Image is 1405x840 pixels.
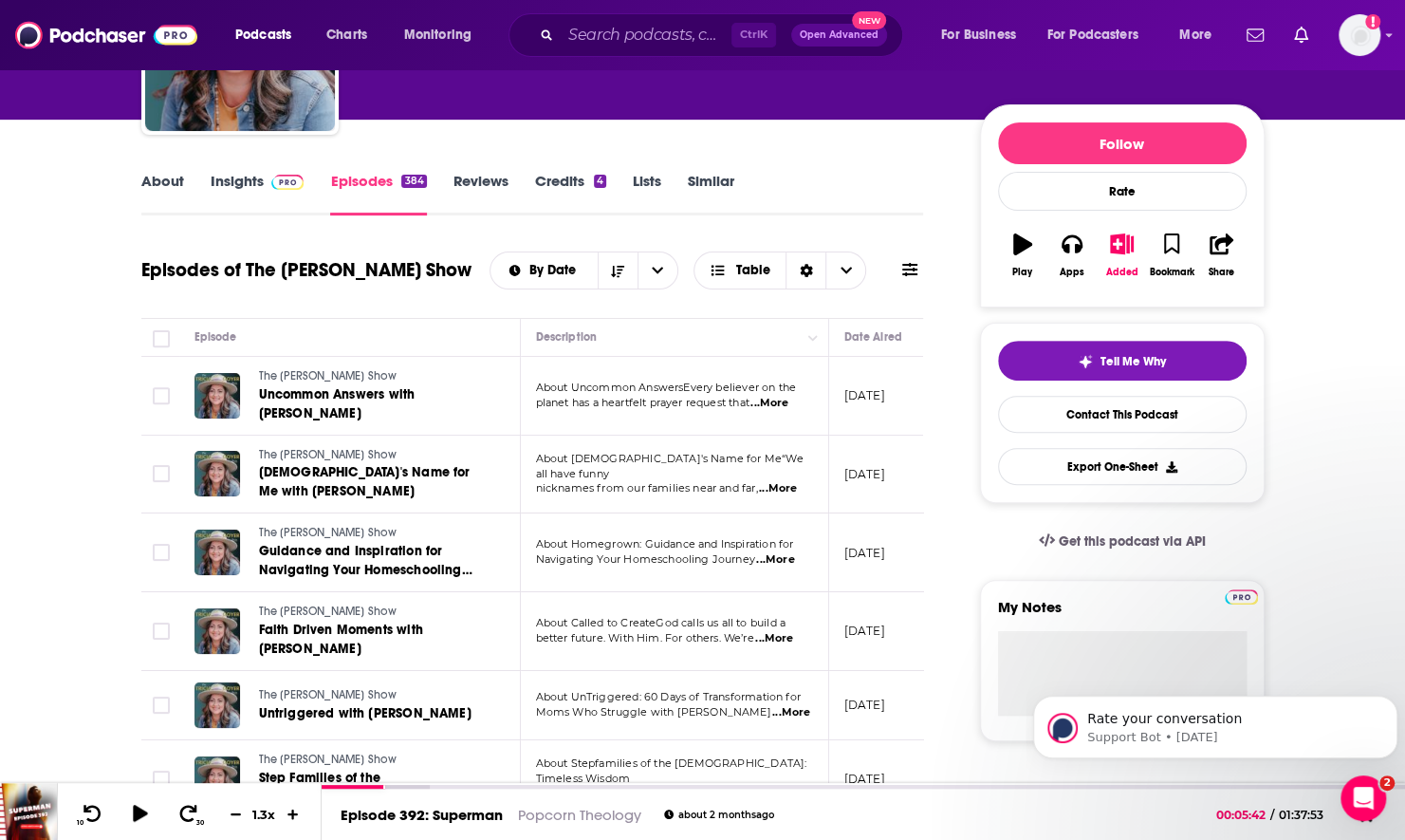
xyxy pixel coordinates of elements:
[404,22,471,48] span: Monitoring
[153,544,170,561] span: Toggle select row
[259,368,487,385] a: The [PERSON_NAME] Show
[259,542,487,580] a: Guidance and Inspiration for Navigating Your Homeschooling Journey with [PERSON_NAME] O'[PERSON_N...
[998,172,1247,211] div: Rate
[1058,533,1205,550] span: Get this podcast via API
[172,803,208,827] button: 30
[259,770,441,824] span: Step Families of the [DEMOGRAPHIC_DATA] with [PERSON_NAME]
[259,705,471,721] span: Untriggered with [PERSON_NAME]
[391,20,496,50] button: open menu
[536,326,597,348] div: Description
[1097,221,1146,289] button: Added
[1149,267,1193,278] div: Bookmark
[341,806,503,824] a: Episode 392: Superman
[1012,267,1032,278] div: Play
[1047,22,1138,48] span: For Podcasters
[259,386,416,421] span: Uncommon Answers with [PERSON_NAME]
[249,807,281,822] div: 1.3 x
[153,697,170,714] span: Toggle select row
[1035,20,1166,50] button: open menu
[527,13,921,57] div: Search podcasts, credits, & more...
[844,771,885,787] p: [DATE]
[330,172,426,215] a: Episodes384
[259,464,471,499] span: [DEMOGRAPHIC_DATA]'s Name for Me with [PERSON_NAME]
[844,326,902,348] div: Date Aired
[1106,267,1138,278] div: Added
[844,697,885,713] p: [DATE]
[259,369,397,383] span: The [PERSON_NAME] Show
[638,252,677,289] button: open menu
[1166,20,1235,50] button: open menu
[259,687,485,704] a: The [PERSON_NAME] Show
[1239,19,1271,51] a: Show notifications dropdown
[1286,19,1316,51] a: Show notifications dropdown
[259,385,487,423] a: Uncommon Answers with [PERSON_NAME]
[259,526,397,539] span: The [PERSON_NAME] Show
[73,803,109,827] button: 10
[852,11,886,29] span: New
[536,481,758,495] span: nicknames from our families near and far,
[1216,808,1270,822] span: 00:05:42
[222,20,316,50] button: open menu
[259,621,487,659] a: Faith Driven Moments with [PERSON_NAME]
[235,22,291,48] span: Podcasts
[791,24,887,47] button: Open AdvancedNew
[211,172,305,215] a: InsightsPodchaser Pro
[800,30,878,40] span: Open Advanced
[1078,354,1093,369] img: tell me why sparkle
[77,819,83,827] span: 10
[259,448,397,461] span: The [PERSON_NAME] Show
[998,122,1247,164] button: Follow
[998,221,1047,289] button: Play
[633,172,661,215] a: Lists
[153,623,170,640] span: Toggle select row
[141,172,184,215] a: About
[756,552,794,568] span: ...More
[998,448,1247,485] button: Export One-Sheet
[1274,808,1342,822] span: 01:37:53
[536,631,754,644] span: better future. With Him. For others. We’re
[15,17,197,53] img: Podchaser - Follow, Share and Rate Podcasts
[772,705,810,720] span: ...More
[153,465,170,482] span: Toggle select row
[1340,775,1386,821] iframe: Intercom live chat
[736,264,770,277] span: Table
[536,537,794,551] span: About Homegrown: Guidance and Inspiration for
[314,20,379,50] a: Charts
[536,381,796,394] span: About Uncommon AnswersEvery believer on the
[688,172,734,215] a: Similar
[141,258,471,282] h1: Episodes of The [PERSON_NAME] Show
[259,525,487,542] a: The [PERSON_NAME] Show
[802,327,824,349] button: Column Actions
[536,552,755,566] span: Navigating Your Homeschooling Journey
[1379,775,1395,791] span: 2
[259,769,487,807] a: Step Families of the [DEMOGRAPHIC_DATA] with [PERSON_NAME]
[1225,587,1258,605] a: Pro website
[536,452,804,480] span: About [DEMOGRAPHIC_DATA]'s Name for Me“We all have funny
[561,20,731,50] input: Search podcasts, credits, & more...
[928,20,1040,50] button: open menu
[536,756,807,785] span: About Stepfamilies of the [DEMOGRAPHIC_DATA]: Timeless Wisdom
[536,690,801,703] span: About UnTriggered: 60 Days of Transformation for
[1209,267,1234,278] div: Share
[1225,589,1258,605] img: Podchaser Pro
[1047,221,1097,289] button: Apps
[490,252,678,289] h2: Choose List sort
[844,623,885,639] p: [DATE]
[153,387,170,404] span: Toggle select row
[196,819,204,827] span: 30
[1024,518,1221,565] a: Get this podcast via API
[536,616,786,629] span: About Called to CreateGod calls us all to build a
[759,481,797,496] span: ...More
[259,622,423,657] span: Faith Driven Moments with [PERSON_NAME]
[259,688,397,701] span: The [PERSON_NAME] Show
[453,172,508,215] a: Reviews
[594,175,606,188] div: 4
[259,704,485,723] a: Untriggered with [PERSON_NAME]
[259,753,397,766] span: The [PERSON_NAME] Show
[153,771,170,788] span: Toggle select row
[1365,14,1380,29] svg: Add a profile image
[535,172,606,215] a: Credits4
